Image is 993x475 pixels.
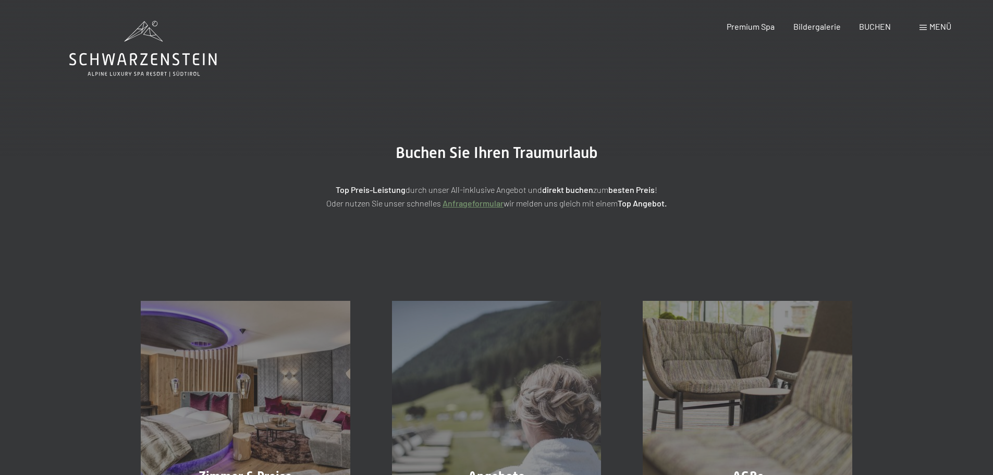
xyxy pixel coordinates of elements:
[443,198,504,208] a: Anfrageformular
[336,185,406,194] strong: Top Preis-Leistung
[396,143,598,162] span: Buchen Sie Ihren Traumurlaub
[859,21,891,31] a: BUCHEN
[608,185,655,194] strong: besten Preis
[236,183,757,210] p: durch unser All-inklusive Angebot und zum ! Oder nutzen Sie unser schnelles wir melden uns gleich...
[542,185,593,194] strong: direkt buchen
[929,21,951,31] span: Menü
[618,198,667,208] strong: Top Angebot.
[793,21,841,31] a: Bildergalerie
[727,21,775,31] a: Premium Spa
